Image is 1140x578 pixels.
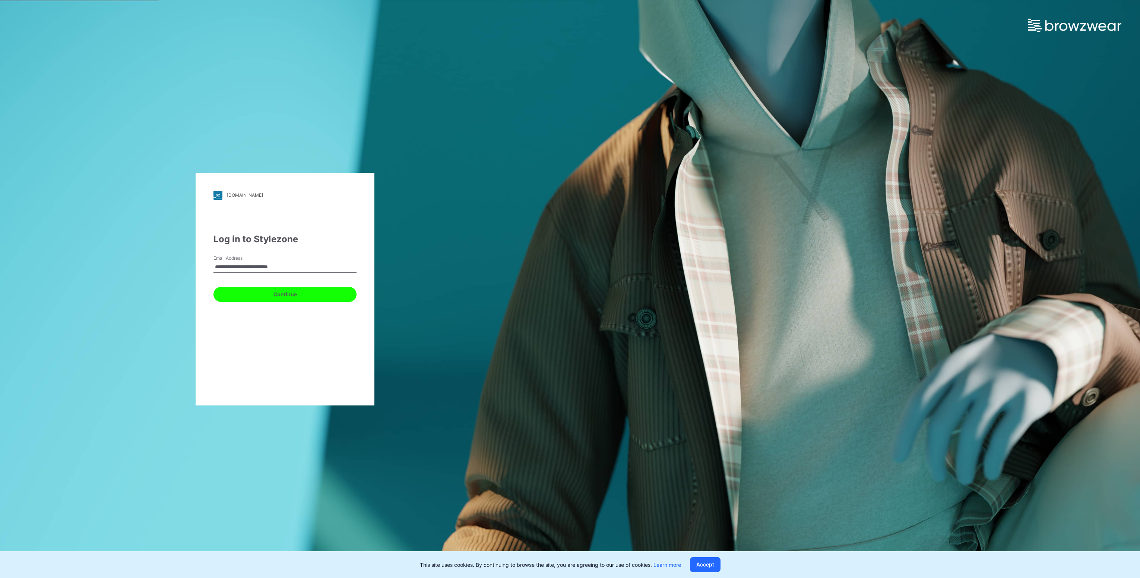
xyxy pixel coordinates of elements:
img: stylezone-logo.562084cfcfab977791bfbf7441f1a819.svg [213,191,222,200]
button: Accept [690,557,721,572]
div: [DOMAIN_NAME] [227,192,263,198]
img: browzwear-logo.e42bd6dac1945053ebaf764b6aa21510.svg [1028,19,1121,32]
label: Email Address [213,255,266,262]
div: Log in to Stylezone [213,233,357,246]
a: Learn more [653,562,681,568]
button: Continue [213,287,357,302]
p: This site uses cookies. By continuing to browse the site, you are agreeing to our use of cookies. [420,561,681,569]
a: [DOMAIN_NAME] [213,191,357,200]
